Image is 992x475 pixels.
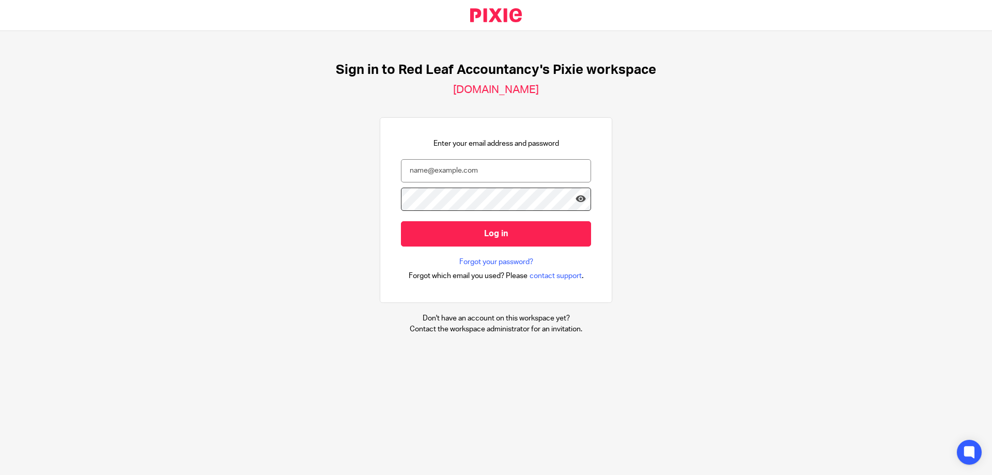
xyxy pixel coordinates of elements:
h2: [DOMAIN_NAME] [453,83,539,97]
p: Enter your email address and password [433,139,559,149]
span: Forgot which email you used? Please [409,271,528,281]
input: name@example.com [401,159,591,182]
input: Log in [401,221,591,247]
p: Don't have an account on this workspace yet? [410,313,582,324]
a: Forgot your password? [459,257,533,267]
div: . [409,270,584,282]
h1: Sign in to Red Leaf Accountancy's Pixie workspace [336,62,656,78]
p: Contact the workspace administrator for an invitation. [410,324,582,334]
span: contact support [530,271,582,281]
